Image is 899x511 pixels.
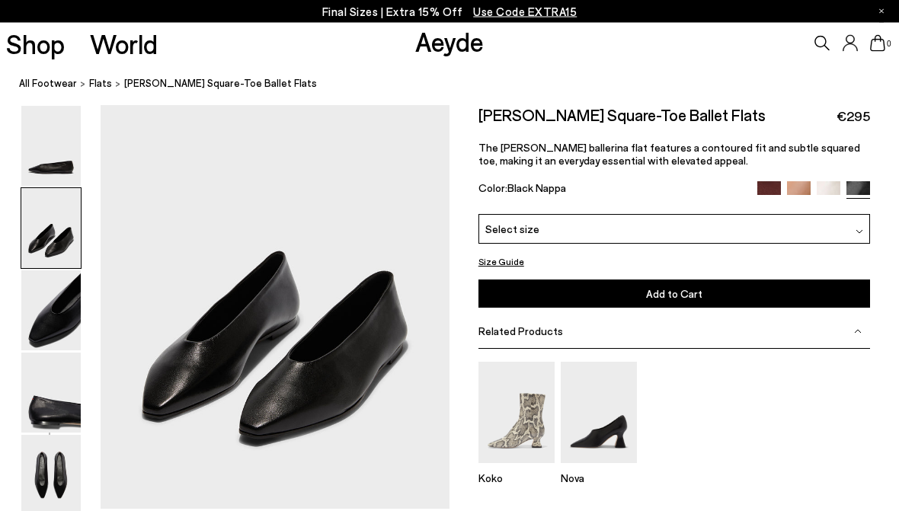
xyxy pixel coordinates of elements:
img: svg%3E [854,328,862,336]
img: Betty Square-Toe Ballet Flats - Image 2 [21,189,81,269]
nav: breadcrumb [19,64,899,106]
a: Aeyde [415,25,484,57]
div: Color: [478,182,745,200]
a: Shop [6,30,65,57]
p: Koko [478,472,555,485]
a: World [90,30,158,57]
a: Nova Regal Pumps Nova [561,453,637,485]
a: Koko Regal Heel Boots Koko [478,453,555,485]
span: Related Products [478,325,563,338]
span: Select size [485,222,539,238]
button: Add to Cart [478,280,871,308]
p: Final Sizes | Extra 15% Off [322,2,577,21]
span: The [PERSON_NAME] ballerina flat features a contoured fit and subtle squared toe, making it an ev... [478,142,860,168]
button: Size Guide [478,253,524,272]
a: Flats [89,76,112,92]
img: Betty Square-Toe Ballet Flats - Image 4 [21,353,81,433]
img: Koko Regal Heel Boots [478,362,555,464]
img: svg%3E [856,228,863,236]
a: All Footwear [19,76,77,92]
p: Nova [561,472,637,485]
img: Betty Square-Toe Ballet Flats - Image 1 [21,107,81,187]
span: Add to Cart [646,288,702,301]
span: €295 [837,107,870,126]
span: Navigate to /collections/ss25-final-sizes [473,5,577,18]
a: 0 [870,35,885,52]
span: [PERSON_NAME] Square-Toe Ballet Flats [124,76,317,92]
img: Betty Square-Toe Ballet Flats - Image 3 [21,271,81,351]
span: Black Nappa [507,182,566,195]
span: 0 [885,40,893,48]
h2: [PERSON_NAME] Square-Toe Ballet Flats [478,106,766,125]
img: Nova Regal Pumps [561,362,637,464]
span: Flats [89,78,112,90]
